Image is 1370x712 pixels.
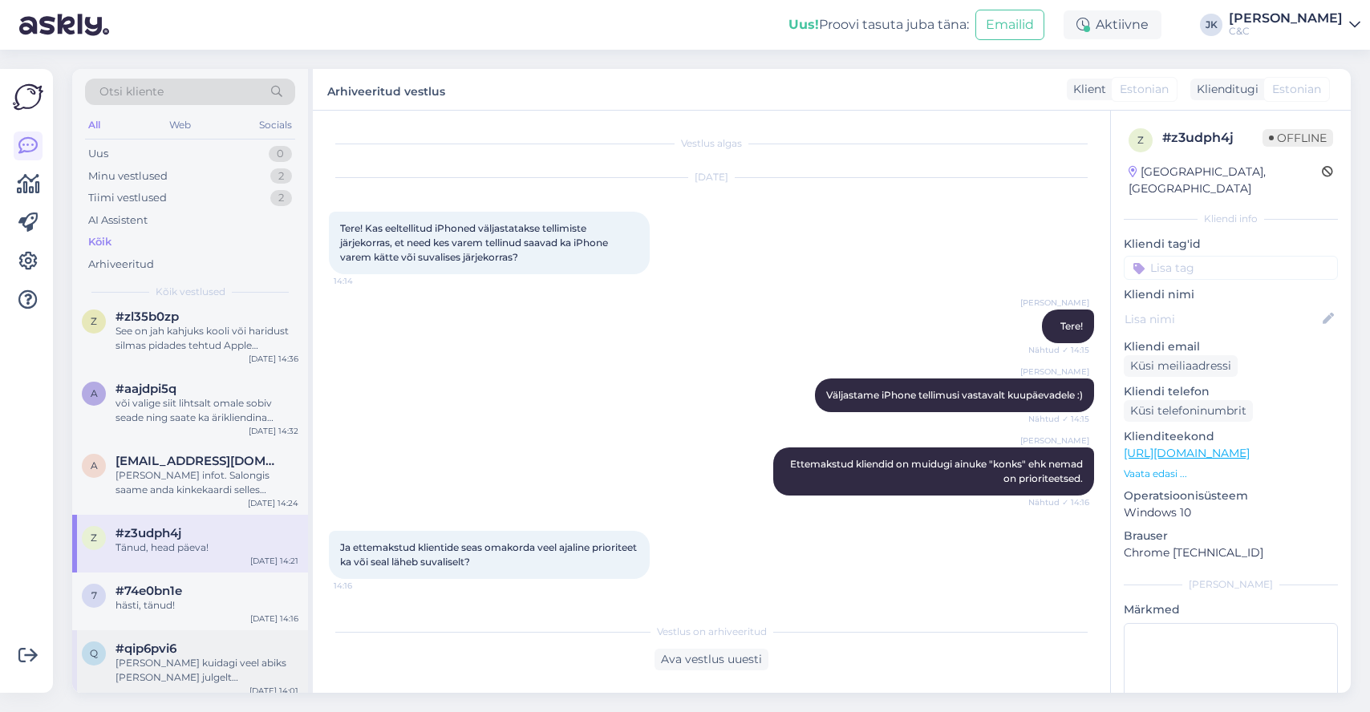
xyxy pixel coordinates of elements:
div: Kliendi info [1124,212,1338,226]
div: All [85,115,103,136]
span: Nähtud ✓ 14:15 [1028,344,1089,356]
span: z [91,532,97,544]
div: [DATE] 14:16 [250,613,298,625]
div: [GEOGRAPHIC_DATA], [GEOGRAPHIC_DATA] [1129,164,1322,197]
span: Tere! [1060,320,1083,332]
div: Küsi telefoninumbrit [1124,400,1253,422]
span: Väljastame iPhone tellimusi vastavalt kuupäevadele :) [826,389,1083,401]
span: q [90,647,98,659]
span: Nähtud ✓ 14:16 [1028,496,1089,508]
label: Arhiveeritud vestlus [327,79,445,100]
span: #74e0bn1e [116,584,182,598]
span: a [91,387,98,399]
p: Kliendi nimi [1124,286,1338,303]
div: See on jah kahjuks kooli või haridust silmas pidades tehtud Apple kampaania ehk Macbookid ja iPadid. [116,324,298,353]
span: z [91,315,97,327]
p: Windows 10 [1124,504,1338,521]
input: Lisa nimi [1125,310,1319,328]
div: [DATE] 14:21 [250,555,298,567]
span: Kõik vestlused [156,285,225,299]
input: Lisa tag [1124,256,1338,280]
span: [PERSON_NAME] [1020,297,1089,309]
div: C&C [1229,25,1343,38]
span: #qip6pvi6 [116,641,176,656]
div: [PERSON_NAME] [1229,12,1343,25]
p: Kliendi email [1124,338,1338,355]
div: AI Assistent [88,212,148,229]
img: Askly Logo [13,82,43,112]
div: Socials [256,115,295,136]
div: [DATE] 14:01 [249,685,298,697]
span: Offline [1263,129,1333,147]
p: Märkmed [1124,601,1338,618]
div: [PERSON_NAME] kuidagi veel abiks [PERSON_NAME] julgelt [PERSON_NAME]! [116,656,298,685]
div: Klienditugi [1190,81,1259,98]
p: Chrome [TECHNICAL_ID] [1124,544,1338,561]
div: Vestlus algas [329,136,1094,151]
span: Nähtud ✓ 14:15 [1028,413,1089,425]
span: #zl35b0zp [116,309,179,324]
p: Operatsioonisüsteem [1124,487,1338,504]
span: #z3udph4j [116,526,181,540]
div: 2 [270,168,292,184]
div: [PERSON_NAME] infot. Salongis saame anda kinkekaardi selles vääringus, mis nii öelda üle jääb või... [116,468,298,497]
span: [PERSON_NAME] [1020,435,1089,447]
div: Arhiveeritud [88,257,154,273]
div: [DATE] 14:36 [249,353,298,365]
a: [PERSON_NAME]C&C [1229,12,1360,38]
b: Uus! [788,17,819,32]
a: [URL][DOMAIN_NAME] [1124,446,1250,460]
div: 2 [270,190,292,206]
span: Vestlus on arhiveeritud [657,625,767,639]
div: Tiimi vestlused [88,190,167,206]
div: Tänud, head päeva! [116,540,298,555]
div: Küsi meiliaadressi [1124,355,1238,377]
span: 14:16 [334,580,394,592]
div: hästi, tänud! [116,598,298,613]
div: Web [166,115,194,136]
div: [DATE] [329,170,1094,184]
p: Klienditeekond [1124,428,1338,445]
span: aasamartinaasa@gmail.com [116,454,282,468]
p: Kliendi tag'id [1124,236,1338,253]
div: Klient [1067,81,1106,98]
div: Minu vestlused [88,168,168,184]
span: #aajdpi5q [116,382,176,396]
div: või valige siit lihtsalt omale sobiv seade ning saate ka ärikliendina eeltellida otse veebilehelt... [116,396,298,425]
p: Vaata edasi ... [1124,467,1338,481]
span: Estonian [1272,81,1321,98]
div: JK [1200,14,1222,36]
div: Uus [88,146,108,162]
div: Proovi tasuta juba täna: [788,15,969,34]
span: a [91,459,98,471]
span: Ja ettemakstud klientide seas omakorda veel ajaline prioriteet ka või seal läheb suvaliselt? [340,541,639,568]
div: Aktiivne [1064,10,1161,39]
div: [DATE] 14:32 [249,425,298,437]
div: Kõik [88,234,111,250]
div: [DATE] 14:24 [248,497,298,509]
span: 14:14 [334,275,394,287]
div: # z3udph4j [1162,128,1263,148]
span: [PERSON_NAME] [1020,366,1089,378]
div: [PERSON_NAME] [1124,577,1338,592]
p: Kliendi telefon [1124,383,1338,400]
span: z [1137,134,1144,146]
span: Tere! Kas eeltellitud iPhoned väljastatakse tellimiste järjekorras, et need kes varem tellinud sa... [340,222,610,263]
span: Otsi kliente [99,83,164,100]
span: Estonian [1120,81,1169,98]
button: Emailid [975,10,1044,40]
span: 7 [91,589,97,601]
div: Ava vestlus uuesti [655,649,768,670]
span: Ettemakstud kliendid on muidugi ainuke "konks" ehk nemad on prioriteetsed. [790,458,1085,484]
div: 0 [269,146,292,162]
p: Brauser [1124,528,1338,544]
